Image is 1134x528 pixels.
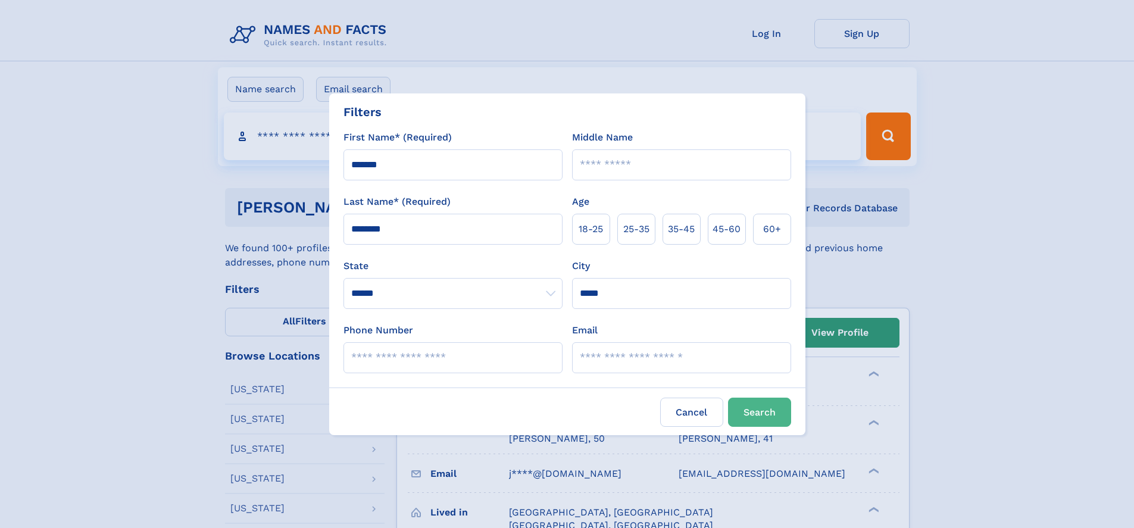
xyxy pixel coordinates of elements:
label: First Name* (Required) [343,130,452,145]
label: Cancel [660,398,723,427]
span: 60+ [763,222,781,236]
span: 18‑25 [579,222,603,236]
div: Filters [343,103,382,121]
label: Email [572,323,598,338]
span: 35‑45 [668,222,695,236]
span: 45‑60 [713,222,741,236]
label: Phone Number [343,323,413,338]
label: State [343,259,563,273]
span: 25‑35 [623,222,649,236]
button: Search [728,398,791,427]
label: City [572,259,590,273]
label: Last Name* (Required) [343,195,451,209]
label: Middle Name [572,130,633,145]
label: Age [572,195,589,209]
